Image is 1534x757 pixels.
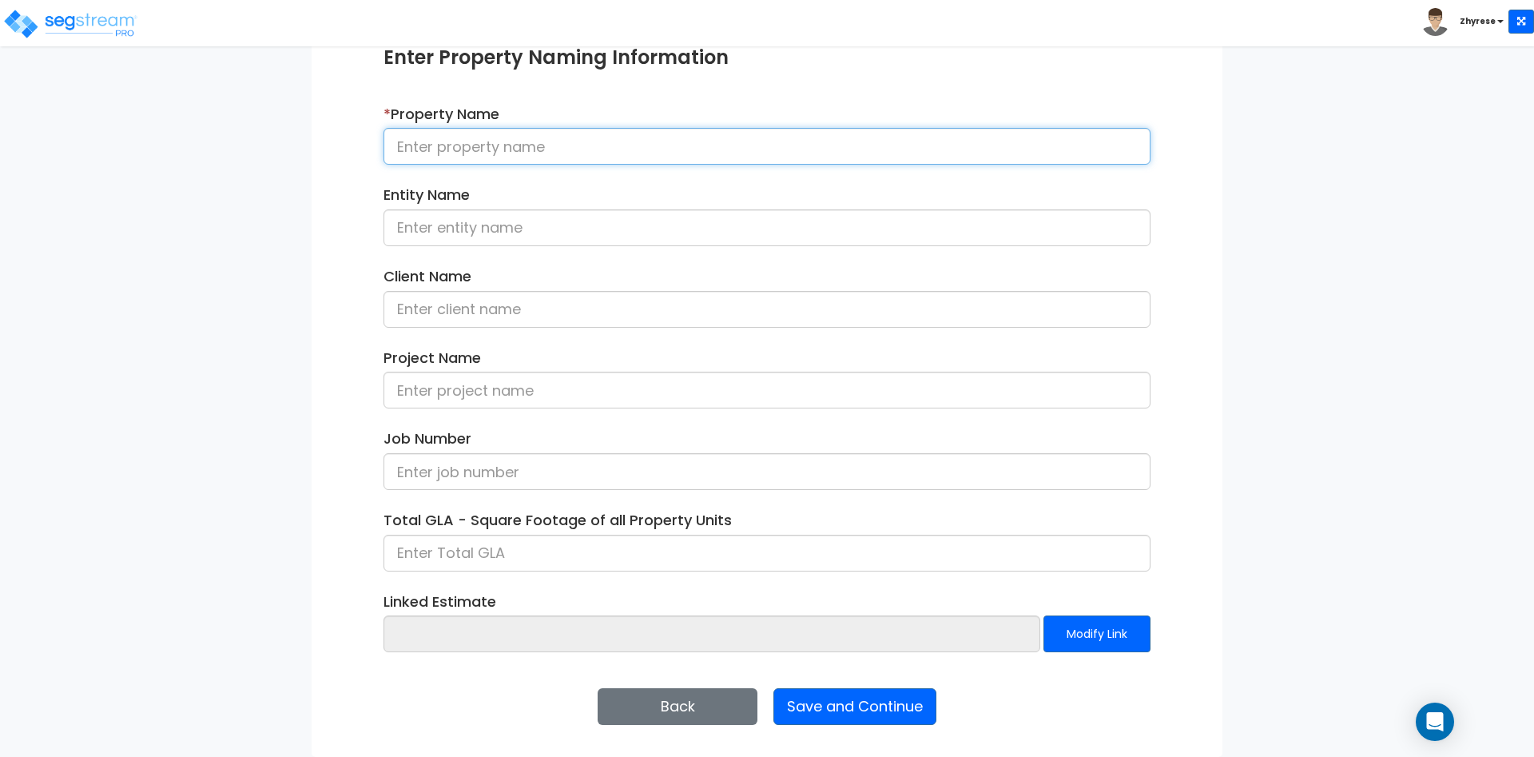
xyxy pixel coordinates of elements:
[598,688,757,725] button: Back
[773,688,936,725] button: Save and Continue
[383,104,499,125] label: Property Name
[383,266,471,287] label: Client Name
[1043,616,1150,652] button: Modify Link
[383,209,1150,246] input: Enter entity name
[2,8,138,40] img: logo_pro_r.png
[383,510,732,531] label: Total GLA - Square Footage of all Property Units
[383,372,1150,408] input: Enter project name
[383,592,496,612] label: Linked Estimate
[1416,703,1454,741] div: Open Intercom Messenger
[383,535,1150,572] input: Enter Total GLA
[1460,15,1496,27] b: Zhyrese
[383,291,1150,328] input: Enter client name
[1421,8,1449,36] img: avatar.png
[383,128,1150,165] input: Enter property name
[383,453,1150,490] input: Enter job number
[383,44,1150,71] div: Enter Property Naming Information
[383,185,470,205] label: Entity Name
[383,348,481,369] label: Project Name
[383,428,471,449] label: Job Number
